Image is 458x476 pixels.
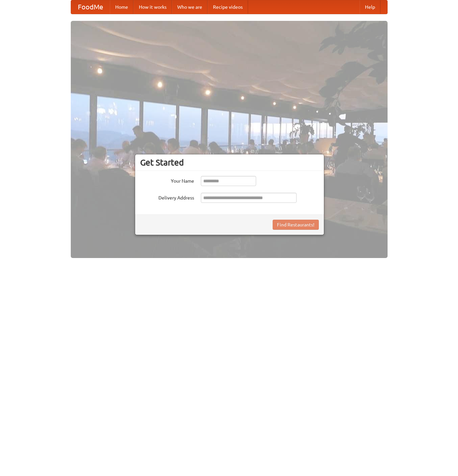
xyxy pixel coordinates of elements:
[172,0,208,14] a: Who we are
[208,0,248,14] a: Recipe videos
[360,0,380,14] a: Help
[140,176,194,184] label: Your Name
[71,0,110,14] a: FoodMe
[140,193,194,201] label: Delivery Address
[110,0,133,14] a: Home
[140,157,319,168] h3: Get Started
[133,0,172,14] a: How it works
[273,220,319,230] button: Find Restaurants!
